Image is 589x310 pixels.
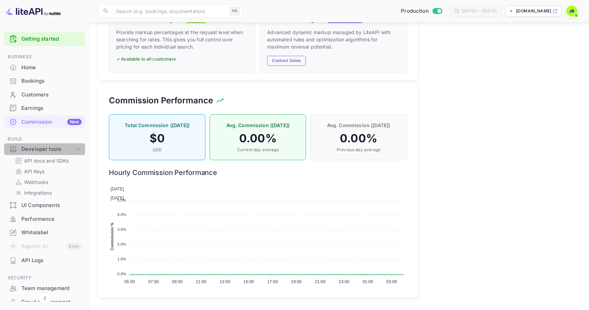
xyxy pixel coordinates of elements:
img: LiteAPI logo [6,6,61,17]
tspan: 23:00 [339,279,349,284]
text: Commission % [110,223,114,250]
tspan: 13:00 [220,279,230,284]
div: [DATE] — [DATE] [462,8,497,14]
a: CommissionNew [4,115,85,128]
p: API Keys [24,168,44,175]
p: Advanced dynamic markup managed by LiteAPI with automated rules and optimization algorithms for m... [267,29,399,50]
div: Performance [21,215,82,223]
div: ⌘K [230,7,240,15]
a: Customers [4,88,85,101]
span: Production [401,7,429,15]
tspan: 05:00 [124,279,135,284]
tspan: 0.0% [117,272,126,276]
tspan: 19:00 [291,279,302,284]
h4: $ 0 [116,132,198,145]
p: Total Commission ([DATE]) [116,122,198,129]
tspan: 15:00 [243,279,254,284]
input: Search (e.g. bookings, documentation) [112,4,227,18]
div: Getting started [4,32,85,46]
div: Bookings [4,74,85,88]
a: Integrations [15,189,80,196]
div: Commission [21,118,82,126]
tspan: 01:00 [363,279,373,284]
p: Avg. Commission ([DATE]) [317,122,399,129]
div: Home [21,64,82,72]
p: Integrations [24,189,52,196]
p: ✓ Available to all customers [116,56,248,63]
span: [DATE] [111,196,124,200]
span: Security [4,274,85,282]
span: [DATE] [111,187,124,192]
div: UI Components [21,201,82,209]
a: Webhooks [15,178,80,186]
p: Provide markup percentages at the request level when searching for rates. This gives you full con... [116,29,248,50]
tspan: 11:00 [196,279,206,284]
p: Current day average [217,147,299,153]
a: Fraud management [4,296,85,308]
div: New [67,119,82,125]
div: API Logs [21,257,82,265]
a: Bookings [4,74,85,87]
div: Integrations [12,188,82,198]
tspan: 03:00 [386,279,397,284]
tspan: 1.0% [117,257,126,261]
div: API Keys [12,166,82,176]
a: API Keys [15,168,80,175]
div: Developer tools [21,145,75,153]
p: Webhooks [24,178,48,186]
div: API docs and SDKs [12,156,82,166]
div: Switch to Sandbox mode [398,7,445,15]
a: Team management [4,282,85,294]
tspan: 3.0% [117,227,126,231]
div: Webhooks [12,177,82,187]
h5: Commission Performance [109,95,213,106]
div: CommissionNew [4,115,85,129]
h6: Hourly Commission Performance [109,168,407,177]
tspan: 07:00 [148,279,159,284]
h4: 0.00 % [217,132,299,145]
p: Avg. Commission ([DATE]) [217,122,299,129]
span: Build [4,135,85,143]
h4: 0.00 % [317,132,399,145]
span: Business [4,53,85,61]
tspan: 2.0% [117,242,126,246]
a: API docs and SDKs [15,157,80,164]
p: USD [116,147,198,153]
a: Getting started [21,35,82,43]
div: Performance [4,213,85,226]
div: Earnings [21,104,82,112]
p: [DOMAIN_NAME] [516,8,551,14]
button: Collapse navigation [39,292,51,304]
tspan: 17:00 [267,279,278,284]
tspan: 21:00 [315,279,326,284]
div: UI Components [4,199,85,212]
p: Previous day average [317,147,399,153]
div: Customers [4,88,85,102]
div: Bookings [21,77,82,85]
a: API Logs [4,254,85,267]
a: Home [4,61,85,74]
div: Whitelabel [21,229,82,237]
p: API docs and SDKs [24,157,69,164]
a: Whitelabel [4,226,85,239]
tspan: 09:00 [172,279,183,284]
img: John Sutton [566,6,577,17]
a: UI Components [4,199,85,211]
div: Team management [21,285,82,292]
div: Customers [21,91,82,99]
div: Fraud management [21,298,82,306]
div: Earnings [4,102,85,115]
a: Performance [4,213,85,225]
a: Earnings [4,102,85,114]
tspan: 5.0% [117,198,126,202]
tspan: 4.0% [117,213,126,217]
button: Contact Sales [267,56,306,66]
div: Developer tools [4,143,85,155]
